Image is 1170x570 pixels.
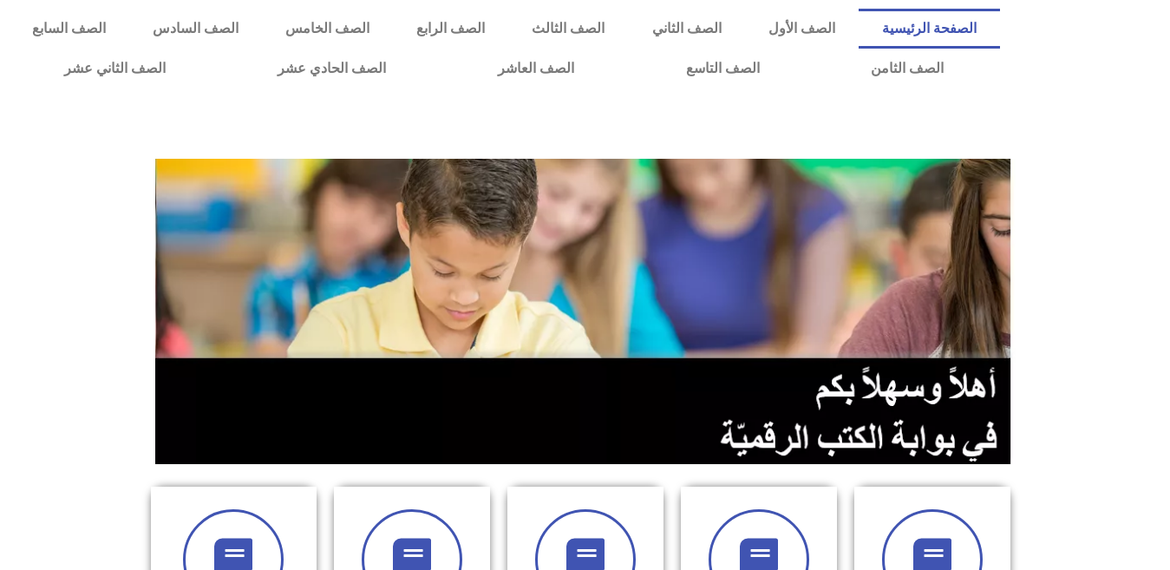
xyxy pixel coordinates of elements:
[629,9,745,49] a: الصف الثاني
[630,49,815,88] a: الصف التاسع
[815,49,1000,88] a: الصف الثامن
[9,49,222,88] a: الصف الثاني عشر
[745,9,859,49] a: الصف الأول
[442,49,631,88] a: الصف العاشر
[9,9,129,49] a: الصف السابع
[508,9,628,49] a: الصف الثالث
[129,9,262,49] a: الصف السادس
[393,9,508,49] a: الصف الرابع
[859,9,1000,49] a: الصفحة الرئيسية
[262,9,393,49] a: الصف الخامس
[222,49,442,88] a: الصف الحادي عشر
